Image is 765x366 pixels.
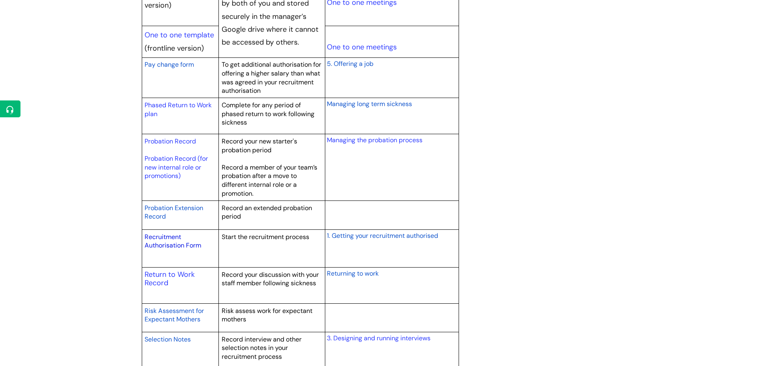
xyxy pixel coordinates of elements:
[145,270,195,288] a: Return to Work Record
[222,60,321,95] span: To get additional authorisation for offering a higher salary than what was agreed in your recruit...
[145,203,203,221] a: Probation Extension Record
[145,59,194,69] a: Pay change form
[222,270,319,288] span: Record your discussion with your staff member following sickness
[327,136,422,144] a: Managing the probation process
[222,101,314,127] span: Complete for any period of phased return to work following sickness
[222,137,297,154] span: Record your new starter's probation period
[145,233,201,250] a: Recruitment Authorisation Form
[327,268,379,278] a: Returning to work
[145,204,203,221] span: Probation Extension Record
[145,334,191,344] a: Selection Notes
[145,101,212,118] a: Phased Return to Work plan
[327,231,438,240] span: 1. Getting your recruitment authorised
[327,334,430,342] a: 3. Designing and running interviews
[222,307,312,324] span: Risk assess work for expectant mothers
[222,163,317,198] span: Record a member of your team’s probation after a move to different internal role or a promotion.
[145,30,214,40] a: One to one template
[327,231,438,240] a: 1. Getting your recruitment authorised
[145,154,208,180] a: Probation Record (for new internal role or promotions)
[145,60,194,69] span: Pay change form
[145,335,191,344] span: Selection Notes
[327,42,397,52] a: One to one meetings
[222,233,309,241] span: Start the recruitment process
[327,100,412,108] span: Managing long term sickness
[327,269,379,278] span: Returning to work
[145,137,196,145] a: Probation Record
[142,26,219,57] td: (frontline version)
[222,204,312,221] span: Record an extended probation period
[327,99,412,108] a: Managing long term sickness
[222,335,302,361] span: Record interview and other selection notes in your recruitment process
[327,59,373,68] a: 5. Offering a job
[145,306,204,324] a: Risk Assessment for Expectant Mothers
